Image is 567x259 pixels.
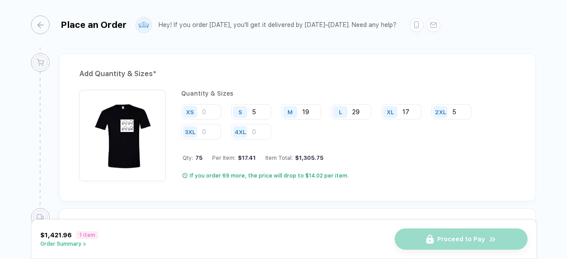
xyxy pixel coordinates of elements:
img: 19a90128-2c74-4ca7-a45e-b7ebf6915fb9_nt_front_1758139056275.jpg [84,94,161,172]
div: $1,305.75 [293,155,323,161]
div: Add Quantity & Sizes [79,67,516,81]
div: Place an Order [61,19,127,30]
div: 4XL [235,128,246,135]
div: $17.41 [236,155,256,161]
span: 1 item [76,231,98,239]
div: Item Total: [265,155,323,161]
div: If you order 69 more, the price will drop to $14.02 per item. [190,172,349,179]
div: XL [387,108,394,115]
div: Per Item: [212,155,256,161]
div: S [238,108,242,115]
button: Order Summary > [40,241,98,247]
div: 2XL [435,108,446,115]
div: Qty: [183,155,202,161]
div: Quantity & Sizes [181,90,516,97]
div: 3XL [185,128,195,135]
div: M [287,108,293,115]
div: Hey! If you order [DATE], you'll get it delivered by [DATE]–[DATE]. Need any help? [159,21,396,29]
div: L [339,108,342,115]
span: 75 [193,155,202,161]
span: $1,421.96 [40,232,72,239]
img: user profile [136,17,151,33]
div: XS [186,108,194,115]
